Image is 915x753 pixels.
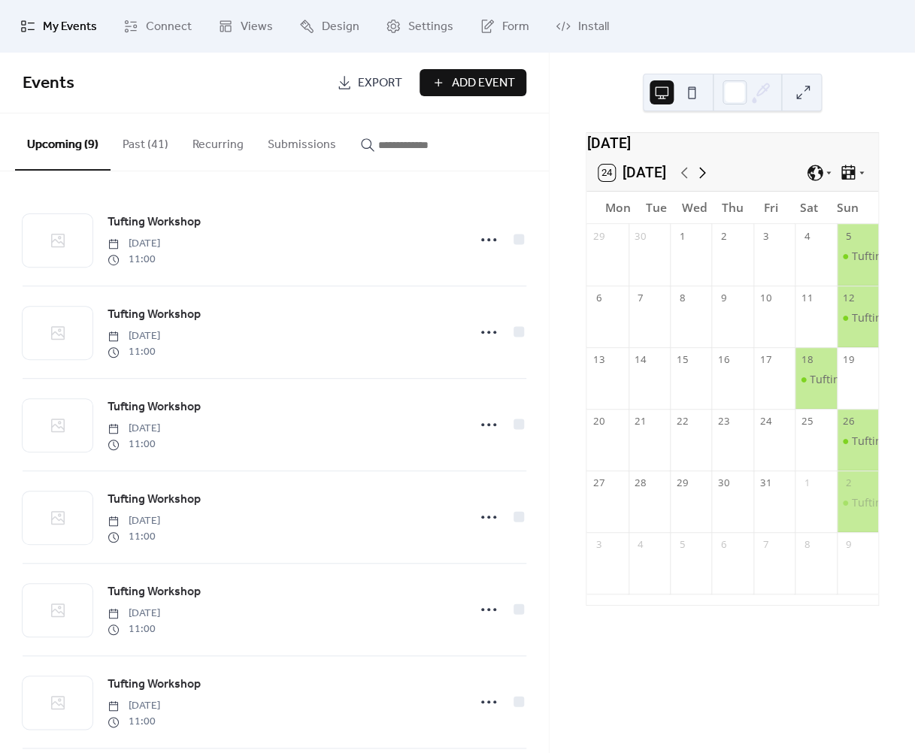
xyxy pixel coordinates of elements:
button: Add Event [420,69,526,96]
div: 21 [634,414,647,428]
span: Events [23,67,74,100]
div: 10 [759,291,772,304]
a: Design [288,6,371,47]
div: 13 [592,352,605,366]
a: Tufting Workshop [108,398,201,417]
span: Add Event [452,74,515,92]
span: Tufting Workshop [108,213,201,231]
span: 11:00 [108,529,160,545]
div: Fri [752,192,790,224]
span: Tufting Workshop [108,306,201,324]
button: Submissions [256,113,348,169]
button: 24[DATE] [593,161,671,185]
div: 29 [675,476,689,490]
a: Settings [374,6,465,47]
div: Tufting Workshop [837,249,878,264]
span: 11:00 [108,621,160,637]
span: Tufting Workshop [108,583,201,601]
div: 24 [759,414,772,428]
div: 4 [800,229,814,243]
div: Tufting Workshop [837,434,878,449]
a: Tufting Workshop [108,305,201,325]
div: Tufting Workshop [810,372,901,387]
div: Tufting Workshop [795,372,836,387]
span: Settings [408,18,453,36]
span: Views [241,18,273,36]
div: 28 [634,476,647,490]
span: 11:00 [108,344,160,360]
div: Wed [675,192,714,224]
div: Thu [714,192,752,224]
div: 6 [592,291,605,304]
a: Tufting Workshop [108,675,201,694]
span: Export [358,74,402,92]
span: [DATE] [108,698,160,714]
div: Tufting Workshop [837,495,878,510]
div: 19 [842,352,856,366]
div: 30 [717,476,731,490]
span: Form [502,18,529,36]
div: 1 [675,229,689,243]
span: Tufting Workshop [108,398,201,416]
div: Tufting Workshop [837,310,878,325]
div: 22 [675,414,689,428]
button: Past (41) [111,113,180,169]
div: Tue [637,192,675,224]
div: 7 [634,291,647,304]
a: Tufting Workshop [108,490,201,510]
div: 14 [634,352,647,366]
span: Tufting Workshop [108,491,201,509]
div: 23 [717,414,731,428]
div: 1 [800,476,814,490]
div: 3 [592,538,605,552]
span: [DATE] [108,328,160,344]
div: 2 [842,476,856,490]
div: 3 [759,229,772,243]
a: Views [207,6,284,47]
div: 18 [800,352,814,366]
div: 29 [592,229,605,243]
span: My Events [43,18,97,36]
div: 31 [759,476,772,490]
span: [DATE] [108,421,160,437]
button: Upcoming (9) [15,113,111,171]
a: Tufting Workshop [108,582,201,602]
div: 6 [717,538,731,552]
div: 11 [800,291,814,304]
div: [DATE] [586,133,878,155]
div: 4 [634,538,647,552]
div: 5 [675,538,689,552]
div: 27 [592,476,605,490]
div: 8 [675,291,689,304]
span: Tufting Workshop [108,676,201,694]
div: 16 [717,352,731,366]
div: 12 [842,291,856,304]
a: Install [544,6,620,47]
div: 7 [759,538,772,552]
a: Tufting Workshop [108,213,201,232]
span: Connect [146,18,192,36]
a: Export [326,69,414,96]
a: Connect [112,6,203,47]
div: Sun [828,192,866,224]
div: 9 [717,291,731,304]
div: 20 [592,414,605,428]
a: Form [468,6,541,47]
div: 8 [800,538,814,552]
div: Mon [598,192,637,224]
div: 9 [842,538,856,552]
div: 30 [634,229,647,243]
span: [DATE] [108,236,160,252]
span: 11:00 [108,714,160,730]
div: 15 [675,352,689,366]
span: 11:00 [108,252,160,268]
span: [DATE] [108,513,160,529]
span: Install [578,18,609,36]
div: 25 [800,414,814,428]
span: [DATE] [108,606,160,621]
div: 26 [842,414,856,428]
div: 2 [717,229,731,243]
button: Recurring [180,113,256,169]
div: 5 [842,229,856,243]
